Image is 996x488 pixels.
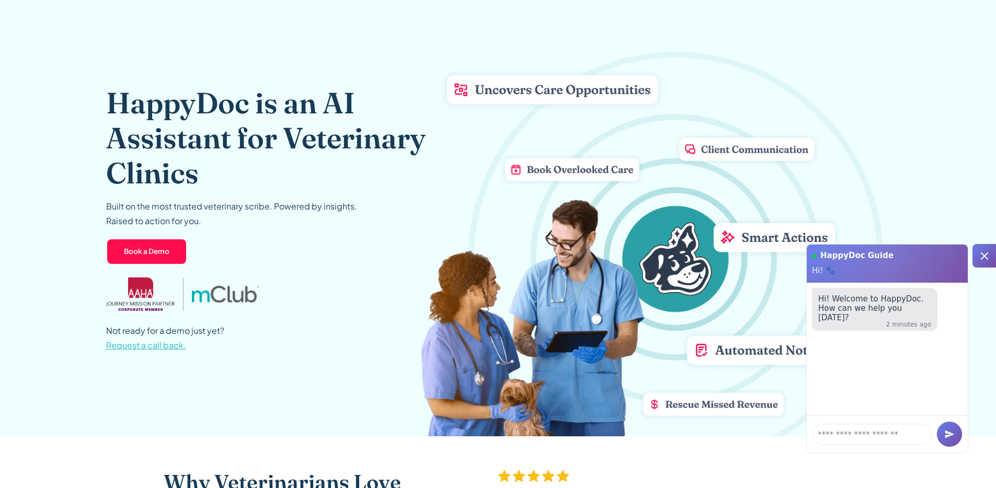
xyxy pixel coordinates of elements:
img: mclub logo [192,286,259,303]
p: Built on the most trusted veterinary scribe. Powered by insights. Raised to action for you. [106,199,357,228]
h1: HappyDoc is an AI Assistant for Veterinary Clinics [106,85,459,191]
img: AAHA Advantage logo [106,277,175,311]
span: Request a call back. [106,340,186,351]
a: Book a Demo [106,238,187,265]
p: Not ready for a demo just yet? [106,323,224,353]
